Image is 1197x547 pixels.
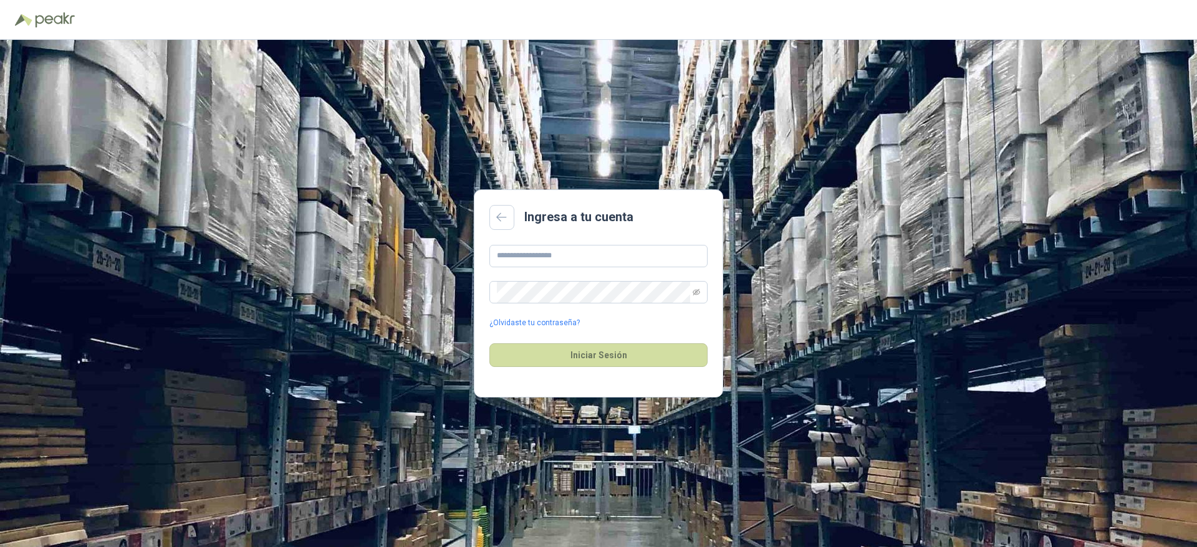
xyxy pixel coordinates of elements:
img: Logo [15,14,32,26]
button: Iniciar Sesión [489,343,708,367]
span: eye-invisible [693,288,700,296]
h2: Ingresa a tu cuenta [524,207,633,227]
img: Peakr [35,12,75,27]
a: ¿Olvidaste tu contraseña? [489,317,580,329]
